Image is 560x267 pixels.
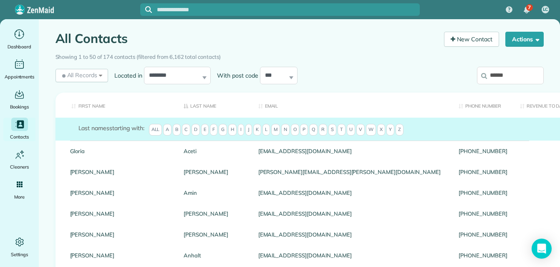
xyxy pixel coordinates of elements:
[444,32,499,47] a: New Contact
[3,118,35,141] a: Contacts
[245,124,252,136] span: J
[3,28,35,51] a: Dashboard
[149,124,162,136] span: All
[70,190,172,196] a: [PERSON_NAME]
[252,141,453,161] div: [EMAIL_ADDRESS][DOMAIN_NAME]
[228,124,237,136] span: H
[347,124,355,136] span: U
[140,6,152,13] button: Focus search
[528,4,531,11] span: 7
[452,224,513,245] div: [PHONE_NUMBER]
[3,235,35,259] a: Settings
[11,250,28,259] span: Settings
[184,148,245,154] a: Aceti
[281,124,290,136] span: N
[452,182,513,203] div: [PHONE_NUMBER]
[184,232,245,237] a: [PERSON_NAME]
[14,193,25,201] span: More
[3,58,35,81] a: Appointments
[3,88,35,111] a: Bookings
[452,203,513,224] div: [PHONE_NUMBER]
[61,71,98,79] span: All Records
[184,190,245,196] a: Amin
[252,161,453,182] div: [PERSON_NAME][EMAIL_ADDRESS][PERSON_NAME][DOMAIN_NAME]
[532,239,552,259] div: Open Intercom Messenger
[70,232,172,237] a: [PERSON_NAME]
[78,124,144,132] label: starting with:
[10,103,29,111] span: Bookings
[238,124,244,136] span: I
[252,93,453,118] th: Email: activate to sort column ascending
[252,245,453,266] div: [EMAIL_ADDRESS][DOMAIN_NAME]
[543,6,548,13] span: LC
[452,93,513,118] th: Phone number: activate to sort column ascending
[70,252,172,258] a: [PERSON_NAME]
[518,1,535,19] div: 7 unread notifications
[319,124,327,136] span: R
[211,71,260,80] label: With post code
[377,124,385,136] span: X
[328,124,336,136] span: S
[452,161,513,182] div: [PHONE_NUMBER]
[70,169,172,175] a: [PERSON_NAME]
[396,124,404,136] span: Z
[452,245,513,266] div: [PHONE_NUMBER]
[291,124,299,136] span: O
[252,224,453,245] div: [EMAIL_ADDRESS][DOMAIN_NAME]
[177,93,252,118] th: Last Name: activate to sort column descending
[201,124,209,136] span: E
[78,124,110,132] span: Last names
[5,73,35,81] span: Appointments
[253,124,261,136] span: K
[10,163,29,171] span: Cleaners
[386,124,394,136] span: Y
[271,124,280,136] span: M
[505,32,544,47] button: Actions
[70,148,172,154] a: Gloria
[55,32,438,45] h1: All Contacts
[300,124,308,136] span: P
[55,93,178,118] th: First Name: activate to sort column ascending
[452,141,513,161] div: [PHONE_NUMBER]
[366,124,376,136] span: W
[252,182,453,203] div: [EMAIL_ADDRESS][DOMAIN_NAME]
[262,124,270,136] span: L
[3,148,35,171] a: Cleaners
[219,124,227,136] span: G
[10,133,29,141] span: Contacts
[184,169,245,175] a: [PERSON_NAME]
[184,252,245,258] a: Anhalt
[252,203,453,224] div: [EMAIL_ADDRESS][DOMAIN_NAME]
[108,71,144,80] label: Located in
[8,43,31,51] span: Dashboard
[210,124,217,136] span: F
[55,50,544,61] div: Showing 1 to 50 of 174 contacts (filtered from 6,162 total contacts)
[192,124,200,136] span: D
[173,124,181,136] span: B
[70,211,172,217] a: [PERSON_NAME]
[309,124,318,136] span: Q
[182,124,190,136] span: C
[145,6,152,13] svg: Focus search
[356,124,365,136] span: V
[338,124,346,136] span: T
[163,124,172,136] span: A
[184,211,245,217] a: [PERSON_NAME]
